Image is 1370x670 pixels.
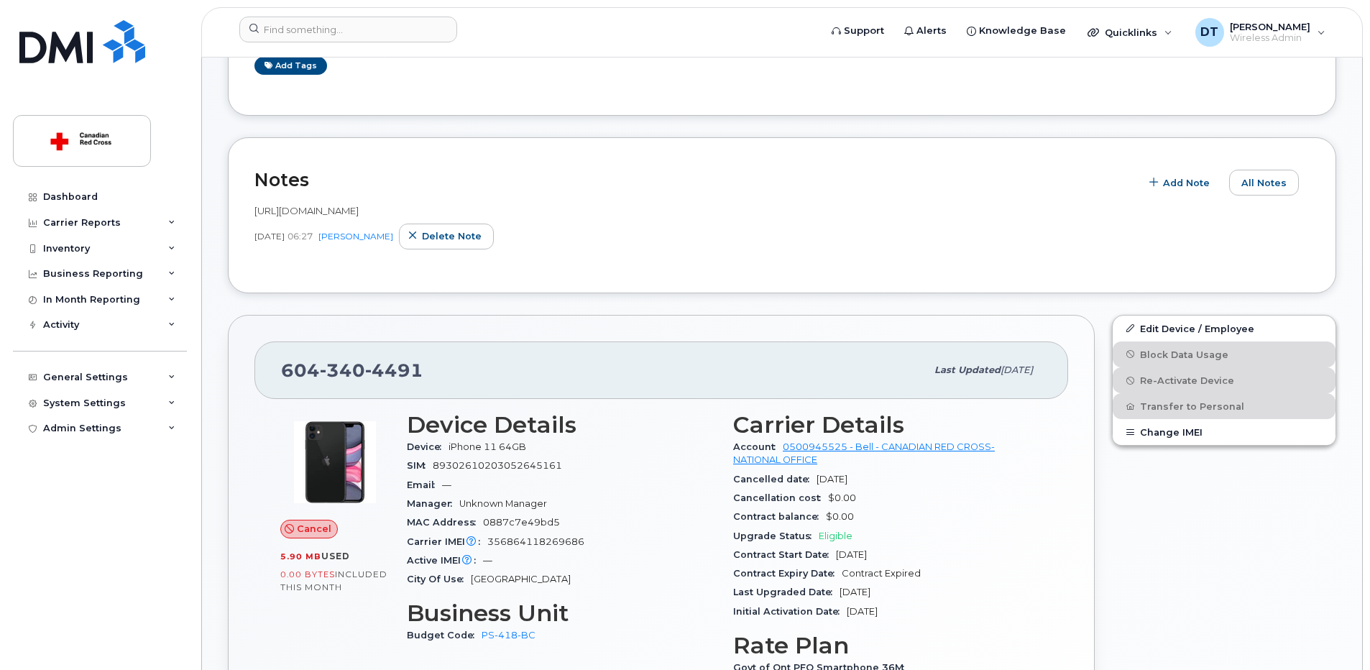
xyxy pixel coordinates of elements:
[1241,176,1287,190] span: All Notes
[733,531,819,541] span: Upgrade Status
[842,568,921,579] span: Contract Expired
[407,600,716,626] h3: Business Unit
[817,474,847,485] span: [DATE]
[836,549,867,560] span: [DATE]
[733,549,836,560] span: Contract Start Date
[254,57,327,75] a: Add tags
[483,555,492,566] span: —
[292,419,378,505] img: iPhone_11.jpg
[482,630,535,641] a: PS-418-BC
[733,587,840,597] span: Last Upgraded Date
[321,551,350,561] span: used
[733,492,828,503] span: Cancellation cost
[433,460,562,471] span: 89302610203052645161
[407,555,483,566] span: Active IMEI
[1001,364,1033,375] span: [DATE]
[822,17,894,45] a: Support
[407,630,482,641] span: Budget Code
[1229,170,1299,196] button: All Notes
[1077,18,1182,47] div: Quicklinks
[280,569,335,579] span: 0.00 Bytes
[1113,419,1335,445] button: Change IMEI
[407,574,471,584] span: City Of Use
[733,441,995,465] a: 0500945525 - Bell - CANADIAN RED CROSS- NATIONAL OFFICE
[407,517,483,528] span: MAC Address
[459,498,547,509] span: Unknown Manager
[407,536,487,547] span: Carrier IMEI
[733,412,1042,438] h3: Carrier Details
[239,17,457,42] input: Find something...
[1113,393,1335,419] button: Transfer to Personal
[471,574,571,584] span: [GEOGRAPHIC_DATA]
[407,412,716,438] h3: Device Details
[733,441,783,452] span: Account
[320,359,365,381] span: 340
[254,205,359,216] span: [URL][DOMAIN_NAME]
[487,536,584,547] span: 356864118269686
[1105,27,1157,38] span: Quicklinks
[916,24,947,38] span: Alerts
[318,231,393,242] a: [PERSON_NAME]
[422,229,482,243] span: Delete note
[934,364,1001,375] span: Last updated
[365,359,423,381] span: 4491
[1140,375,1234,386] span: Re-Activate Device
[733,633,1042,658] h3: Rate Plan
[407,498,459,509] span: Manager
[288,230,313,242] span: 06:27
[407,460,433,471] span: SIM
[407,441,449,452] span: Device
[1113,341,1335,367] button: Block Data Usage
[979,24,1066,38] span: Knowledge Base
[840,587,870,597] span: [DATE]
[826,511,854,522] span: $0.00
[733,568,842,579] span: Contract Expiry Date
[449,441,526,452] span: iPhone 11 64GB
[733,511,826,522] span: Contract balance
[957,17,1076,45] a: Knowledge Base
[1113,367,1335,393] button: Re-Activate Device
[399,224,494,249] button: Delete note
[483,517,560,528] span: 0887c7e49bd5
[733,606,847,617] span: Initial Activation Date
[894,17,957,45] a: Alerts
[254,169,1133,191] h2: Notes
[297,522,331,536] span: Cancel
[1200,24,1218,41] span: DT
[281,359,423,381] span: 604
[1163,176,1210,190] span: Add Note
[1230,21,1310,32] span: [PERSON_NAME]
[254,230,285,242] span: [DATE]
[1230,32,1310,44] span: Wireless Admin
[1140,170,1222,196] button: Add Note
[844,24,884,38] span: Support
[280,551,321,561] span: 5.90 MB
[819,531,852,541] span: Eligible
[1113,316,1335,341] a: Edit Device / Employee
[442,479,451,490] span: —
[407,479,442,490] span: Email
[828,492,856,503] span: $0.00
[847,606,878,617] span: [DATE]
[733,474,817,485] span: Cancelled date
[1185,18,1335,47] div: Dragos Tudose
